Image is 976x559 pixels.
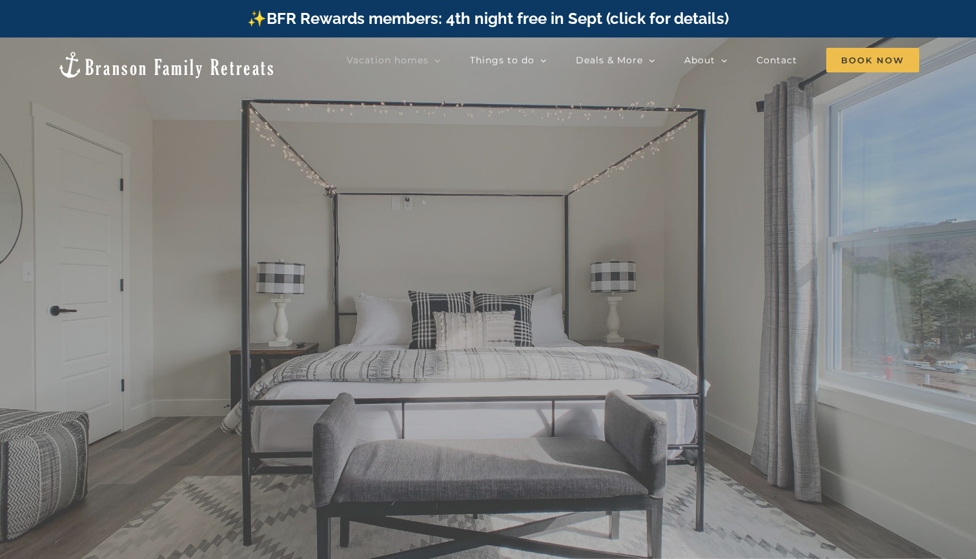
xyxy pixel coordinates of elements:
a: ✨BFR Rewards members: 4th night free in Sept (click for details) [247,9,729,28]
a: Deals & More [576,47,655,73]
span: About [684,56,715,65]
span: Things to do [470,56,534,65]
span: Book Now [826,48,919,72]
nav: Main Menu [347,47,919,73]
a: Contact [757,47,797,73]
a: Things to do [470,47,547,73]
img: Branson Family Retreats Logo [57,50,276,79]
span: Vacation homes [347,56,429,65]
a: About [684,47,727,73]
a: Vacation homes [347,47,441,73]
a: Book Now [826,47,919,73]
span: Contact [757,56,797,65]
span: Deals & More [576,56,643,65]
